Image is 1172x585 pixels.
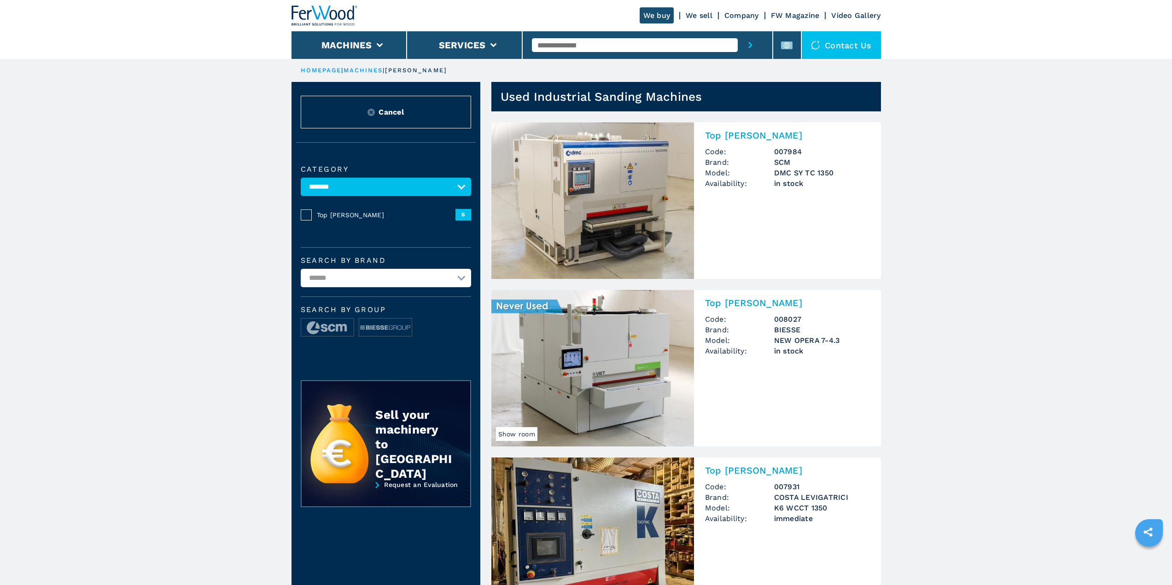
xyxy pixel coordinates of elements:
h1: Used Industrial Sanding Machines [501,89,702,104]
a: We sell [686,11,712,20]
span: | [383,67,385,74]
label: Search by brand [301,257,471,264]
span: Availability: [705,513,774,524]
button: submit-button [738,31,763,59]
span: Model: [705,168,774,178]
a: machines [344,67,383,74]
h3: NEW OPERA 7-4.3 [774,335,870,346]
a: Top Sanders SCM DMC SY TC 1350Top [PERSON_NAME]Code:007984Brand:SCMModel:DMC SY TC 1350Availabili... [491,122,881,279]
span: immediate [774,513,870,524]
a: We buy [640,7,674,23]
a: Company [724,11,759,20]
h3: BIESSE [774,324,870,335]
img: image [301,319,354,337]
h2: Top [PERSON_NAME] [705,465,870,476]
span: 6 [455,209,471,220]
div: Contact us [802,31,881,59]
span: in stock [774,178,870,189]
label: Category [301,166,471,173]
span: Brand: [705,157,774,168]
img: Contact us [811,41,820,50]
a: FW Magazine [771,11,820,20]
h3: DMC SY TC 1350 [774,168,870,178]
span: Availability: [705,178,774,189]
img: Reset [367,109,375,116]
span: Cancel [379,107,404,117]
span: Brand: [705,492,774,503]
span: Top [PERSON_NAME] [317,210,455,220]
span: | [341,67,343,74]
h3: 008027 [774,314,870,324]
h3: SCM [774,157,870,168]
span: Search by group [301,306,471,313]
img: image [359,319,412,337]
span: Code: [705,314,774,324]
h2: Top [PERSON_NAME] [705,130,870,141]
h2: Top [PERSON_NAME] [705,297,870,308]
span: in stock [774,346,870,356]
button: Machines [321,40,372,51]
div: Sell your machinery to [GEOGRAPHIC_DATA] [375,407,452,481]
img: Top Sanders BIESSE NEW OPERA 7-4.3 [491,290,694,446]
span: Brand: [705,324,774,335]
h3: K6 WCCT 1350 [774,503,870,513]
a: Video Gallery [831,11,880,20]
a: sharethis [1137,521,1160,544]
h3: 007931 [774,481,870,492]
span: Model: [705,335,774,346]
span: Model: [705,503,774,513]
a: Top Sanders BIESSE NEW OPERA 7-4.3Show roomTop [PERSON_NAME]Code:008027Brand:BIESSEModel:NEW OPER... [491,290,881,446]
img: Ferwood [292,6,358,26]
img: Top Sanders SCM DMC SY TC 1350 [491,122,694,279]
span: Code: [705,481,774,492]
h3: 007984 [774,146,870,157]
button: Services [439,40,486,51]
span: Code: [705,146,774,157]
a: Request an Evaluation [301,481,471,514]
button: ResetCancel [301,96,471,128]
p: [PERSON_NAME] [385,66,447,75]
a: HOMEPAGE [301,67,342,74]
h3: COSTA LEVIGATRICI [774,492,870,503]
span: Show room [496,427,537,441]
span: Availability: [705,346,774,356]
